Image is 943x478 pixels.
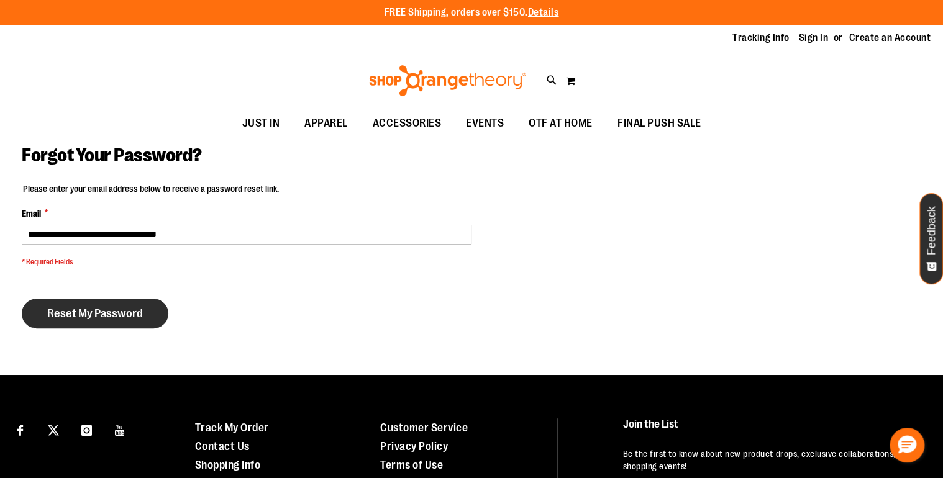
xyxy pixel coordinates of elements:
span: ACCESSORIES [373,109,442,137]
span: Feedback [926,206,937,255]
a: Shopping Info [195,459,261,471]
span: Forgot Your Password? [22,145,202,166]
a: Customer Service [380,422,468,434]
a: OTF AT HOME [516,109,605,138]
a: APPAREL [292,109,360,138]
span: JUST IN [242,109,280,137]
button: Reset My Password [22,299,168,328]
a: Visit our Youtube page [109,418,131,440]
a: Contact Us [195,440,250,453]
a: Track My Order [195,422,269,434]
a: Create an Account [849,31,931,45]
img: Twitter [48,425,59,436]
button: Hello, have a question? Let’s chat. [890,428,924,462]
h4: Join the List [623,418,919,441]
span: Email [22,207,41,220]
span: EVENTS [466,109,504,137]
span: * Required Fields [22,257,471,268]
a: JUST IN [230,109,293,138]
a: Privacy Policy [380,440,448,453]
span: Reset My Password [47,307,143,320]
button: Feedback - Show survey [919,193,943,284]
a: Visit our Facebook page [9,418,31,440]
span: APPAREL [304,109,348,137]
p: FREE Shipping, orders over $150. [385,6,559,20]
p: Be the first to know about new product drops, exclusive collaborations, and shopping events! [623,448,919,472]
a: Terms of Use [380,459,443,471]
a: Details [528,7,559,18]
span: OTF AT HOME [529,109,593,137]
a: EVENTS [453,109,516,138]
a: Visit our Instagram page [76,418,98,440]
a: Tracking Info [732,31,790,45]
legend: Please enter your email address below to receive a password reset link. [22,183,280,195]
a: Visit our X page [43,418,65,440]
a: ACCESSORIES [360,109,454,138]
img: Shop Orangetheory [367,65,528,96]
span: FINAL PUSH SALE [617,109,701,137]
a: Sign In [799,31,829,45]
a: FINAL PUSH SALE [605,109,714,138]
